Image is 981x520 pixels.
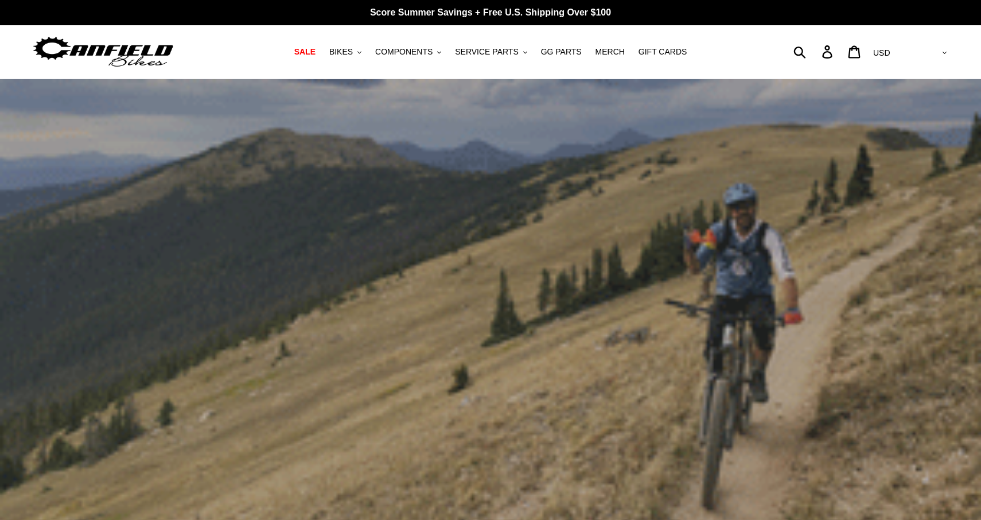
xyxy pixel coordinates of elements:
span: SERVICE PARTS [455,47,518,57]
span: GIFT CARDS [639,47,687,57]
span: COMPONENTS [375,47,433,57]
a: GG PARTS [535,44,587,60]
span: GG PARTS [541,47,582,57]
span: BIKES [329,47,353,57]
button: COMPONENTS [369,44,447,60]
span: SALE [294,47,316,57]
input: Search [800,39,829,64]
img: Canfield Bikes [32,34,175,70]
button: SERVICE PARTS [449,44,532,60]
a: MERCH [590,44,630,60]
button: BIKES [324,44,367,60]
span: MERCH [595,47,625,57]
a: GIFT CARDS [633,44,693,60]
a: SALE [289,44,321,60]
